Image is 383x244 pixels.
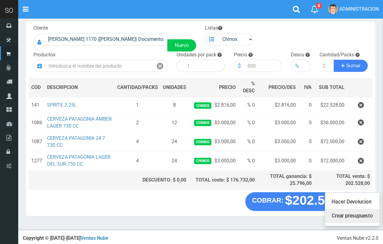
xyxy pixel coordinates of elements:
td: $3.000,00 [257,113,298,133]
div: TOTAL ganancia: $ 25.796,00 [260,173,312,187]
td: $72.000,00 [314,132,347,151]
div: $ [234,60,245,72]
td: % 0 [238,113,257,133]
td: $3.000,00 [189,151,238,171]
td: 4 [115,132,160,151]
a: CERVEZA PATAGONIA 24.7 730 CC [47,135,105,148]
span: CRIPCION [56,84,78,90]
strong: $202.528,00 [285,193,358,207]
td: $3.000,00 [189,132,238,151]
span: PRECIO/DES [268,84,296,90]
div: DESCUENTO: $ 0,00 [117,177,186,184]
label: Productos [33,51,55,58]
button: Sumar [334,60,368,72]
span: Chinos [194,120,211,126]
td: $36.000,00 [314,113,347,133]
td: 1 [115,97,160,113]
label: Cliente [33,25,48,32]
input: 000 [303,60,310,72]
span: Sumar [346,63,361,68]
td: $22.528,00 [314,97,347,113]
input: Consumidor Final [45,33,168,45]
a: Nuevo [167,39,196,51]
td: $2.816,00 [257,97,298,113]
label: Cantidad/Packs [320,51,354,58]
td: 141 [29,97,45,113]
td: % 0 [238,132,257,151]
div: TOTAL costo: $ 176.732,00 [191,177,255,184]
label: Unidades por pack [176,51,216,58]
strong: Copyright © [DATE]-[DATE] [23,235,108,241]
td: 8 [160,97,189,113]
input: 000 [245,60,282,72]
td: 4 [115,151,160,171]
td: $3.000,00 [257,151,298,171]
a: CERVEZA PATAGONIA AMBER LAGER 730 CC [47,116,112,129]
div: Ventas Nube v2.2.0 [337,235,378,242]
input: Introduzca el nombre del producto [46,60,153,72]
span: ADMINISTRACION [339,6,379,12]
td: 0 [298,113,314,133]
td: 0 [298,151,314,171]
button: COBRAR: $202.528,00 [245,192,364,211]
th: CANTIDAD/PACKS [115,78,160,97]
label: Descu [291,51,304,58]
td: $3.000,00 [257,132,298,151]
td: % 0 [238,151,257,171]
td: 1087 [29,132,45,151]
div: TOTAL venta: $ 202.528,00 [317,173,370,187]
td: 1277 [29,151,45,171]
td: 0 [298,97,314,113]
a: SPRITE 2.25L [47,102,77,108]
a: CERVEZA PATAGONIA LAGER DEL SUR 750 CC [47,154,111,167]
a: Crear presupuesto [325,209,380,223]
a: Hacer Devolucion [325,195,380,209]
span: SUB TOTAL [319,84,344,91]
span: PRECIO [219,84,236,91]
label: Precio [234,51,247,58]
a: Ventas Nube [80,235,108,241]
td: 2 [115,113,160,133]
td: $2.816,00 [189,97,238,113]
td: % 0 [238,97,257,113]
input: 1 [184,60,225,72]
span: Chinos [194,158,211,164]
span: Chinos [194,139,211,145]
label: Listas [205,25,223,32]
strong: COBRAR: [252,196,284,204]
div: % [291,60,303,72]
td: 1086 [29,113,45,133]
td: $72.000,00 [314,151,347,171]
td: 24 [160,151,189,171]
span: 0 [316,3,322,9]
span: Chinos [194,102,211,109]
td: 0 [298,132,314,151]
th: UNIDADES [160,78,189,97]
th: COD [29,78,45,97]
th: DES [45,78,115,97]
td: 12 [160,113,189,133]
img: User Image [328,4,338,14]
input: Cantidad [320,60,334,72]
span: IVA [304,84,312,90]
td: 24 [160,132,189,151]
td: $3.000,00 [189,113,238,133]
